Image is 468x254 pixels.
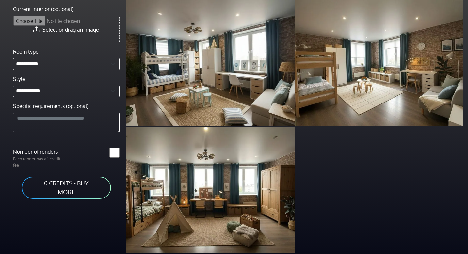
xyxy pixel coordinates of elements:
[9,148,66,156] label: Number of renders
[9,156,66,168] p: Each render has a 1 credit fee
[13,5,73,13] label: Current interior (optional)
[21,176,112,199] a: 0 CREDITS - BUY MORE
[13,102,89,110] label: Specific requirements (optional)
[13,75,25,83] label: Style
[13,48,39,56] label: Room type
